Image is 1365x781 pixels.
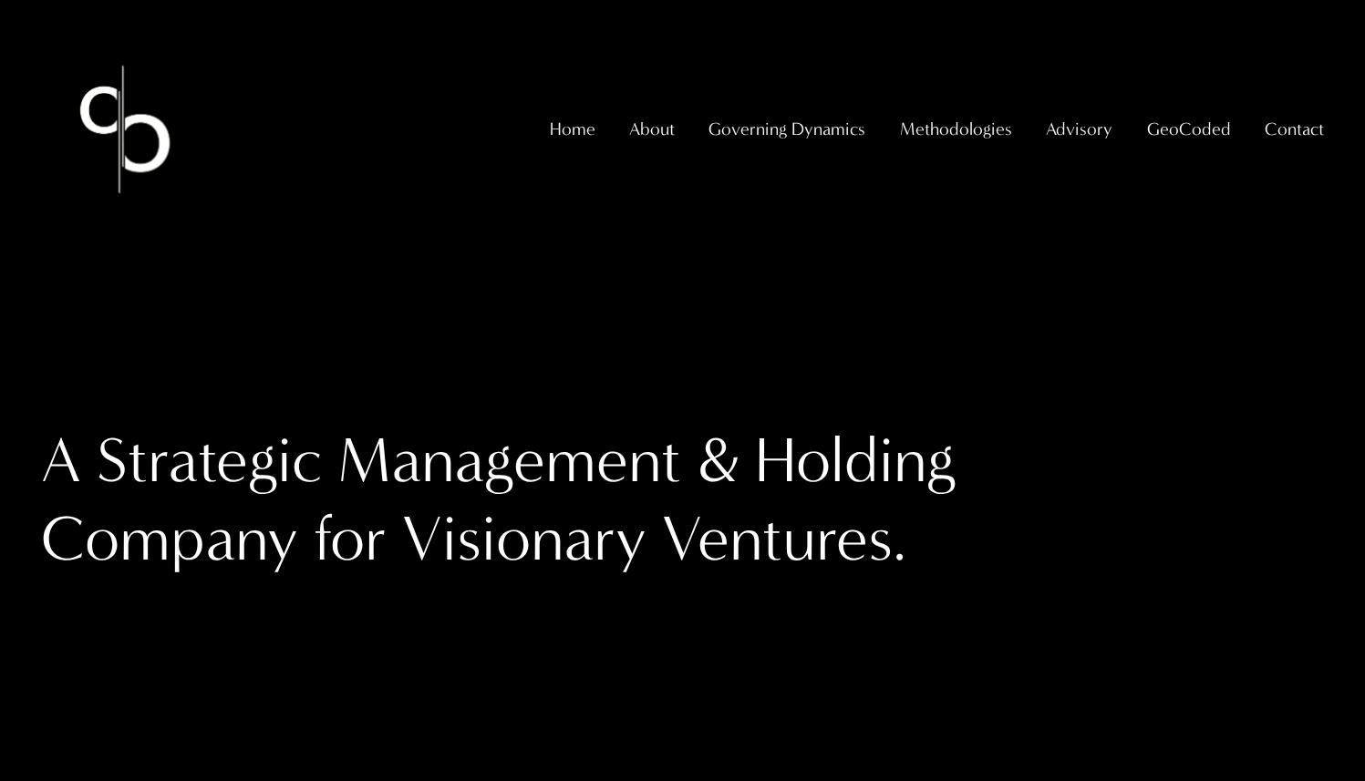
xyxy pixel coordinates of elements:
a: folder dropdown [1147,111,1231,147]
div: A [41,421,81,499]
div: & [697,421,739,499]
a: folder dropdown [900,111,1012,147]
span: GeoCoded [1147,113,1231,145]
a: folder dropdown [629,111,675,147]
div: Strategic [97,421,322,499]
img: Christopher Sanchez &amp; Co. [41,46,209,213]
div: Company [41,499,298,578]
span: Advisory [1046,113,1112,145]
a: folder dropdown [708,111,865,147]
span: Contact [1265,113,1324,145]
div: for [314,499,387,578]
a: folder dropdown [1046,111,1112,147]
span: About [629,113,675,145]
div: Ventures. [662,499,906,578]
div: Management [337,421,681,499]
div: Holding [755,421,956,499]
div: Visionary [402,499,646,578]
a: Home [550,111,595,147]
span: Methodologies [900,113,1012,145]
a: folder dropdown [1265,111,1324,147]
span: Governing Dynamics [708,113,865,145]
